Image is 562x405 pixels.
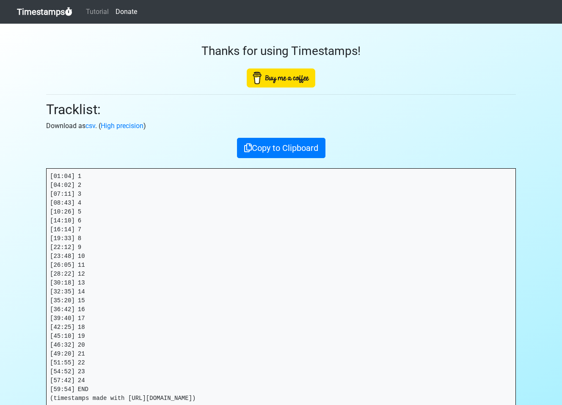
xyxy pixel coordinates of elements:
h2: Tracklist: [46,101,516,118]
a: Tutorial [83,3,112,20]
a: Timestamps [17,3,72,20]
p: Download as . ( ) [46,121,516,131]
button: Copy to Clipboard [237,138,325,158]
img: Buy Me A Coffee [247,68,315,88]
h3: Thanks for using Timestamps! [46,44,516,58]
a: High precision [101,122,143,130]
a: csv [85,122,95,130]
a: Donate [112,3,140,20]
